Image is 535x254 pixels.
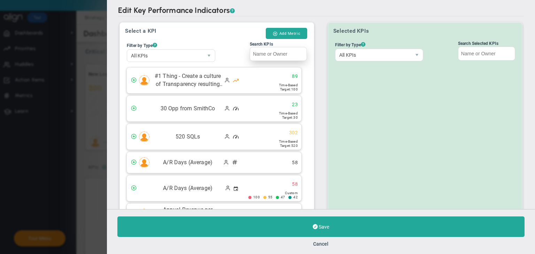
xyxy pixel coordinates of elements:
[118,6,524,16] h2: Edit Key Performance Indicators
[253,195,259,199] span: 100
[225,185,231,190] span: Manually Updated
[234,185,238,192] span: Actions (QTR)
[292,73,298,80] span: 89
[282,116,298,119] span: 30
[233,134,239,140] span: Critical Number
[117,216,525,237] button: Save
[139,157,149,168] img: Tom Johnson
[139,75,149,86] img: Mark Collins
[248,191,297,195] div: Target Option
[458,47,515,61] input: Search Selected KPIs
[279,140,298,144] div: Target Option
[279,83,298,87] div: Target Option
[266,28,307,39] button: Add Metric
[294,195,298,199] span: 42
[250,47,307,61] input: Search KPIs
[313,241,329,247] button: Cancel
[153,105,223,113] span: 30 Opp from SmithCo
[224,105,230,111] span: Manually Updated
[125,28,266,35] h3: Select a KPI
[458,41,515,46] div: Search Selected KPIs
[127,42,215,49] div: Filter by Type
[127,50,203,62] span: All KPIs
[224,77,230,82] span: Manually Updated
[139,132,149,142] img: Sudhir Dakshinamurthy
[279,111,298,116] div: Target Option
[281,195,285,199] span: 47
[335,41,424,48] div: Filter by Type
[319,224,329,230] span: Save
[139,183,153,193] span: No Owner
[268,195,272,199] span: 55
[232,159,238,165] span: Metric
[289,129,297,136] span: 302
[203,50,215,62] span: select
[292,181,298,188] span: 58
[153,206,223,222] span: Annual Revenue per Employee
[292,101,298,108] span: 23
[233,78,239,83] span: Company Priority
[153,133,223,141] span: 520 SQLs
[223,159,229,165] span: Manually Updated
[153,72,223,88] span: #1 Thing - Create a culture of Transparency resulting in an eNPS score increase of 10
[411,49,423,61] span: select
[139,209,149,219] img: Tom Johnson
[250,42,307,47] div: Search KPIs
[153,184,223,192] span: A/R Days (Average)
[224,133,230,139] span: Manually Updated
[333,28,369,34] h3: Selected KPIs
[292,159,298,166] span: 58
[335,49,411,61] span: All KPIs
[280,87,298,91] span: 100
[153,159,223,167] span: A/R Days (Average)
[139,103,153,114] span: No Owner
[233,106,239,111] span: Critical Number
[280,144,298,148] span: 520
